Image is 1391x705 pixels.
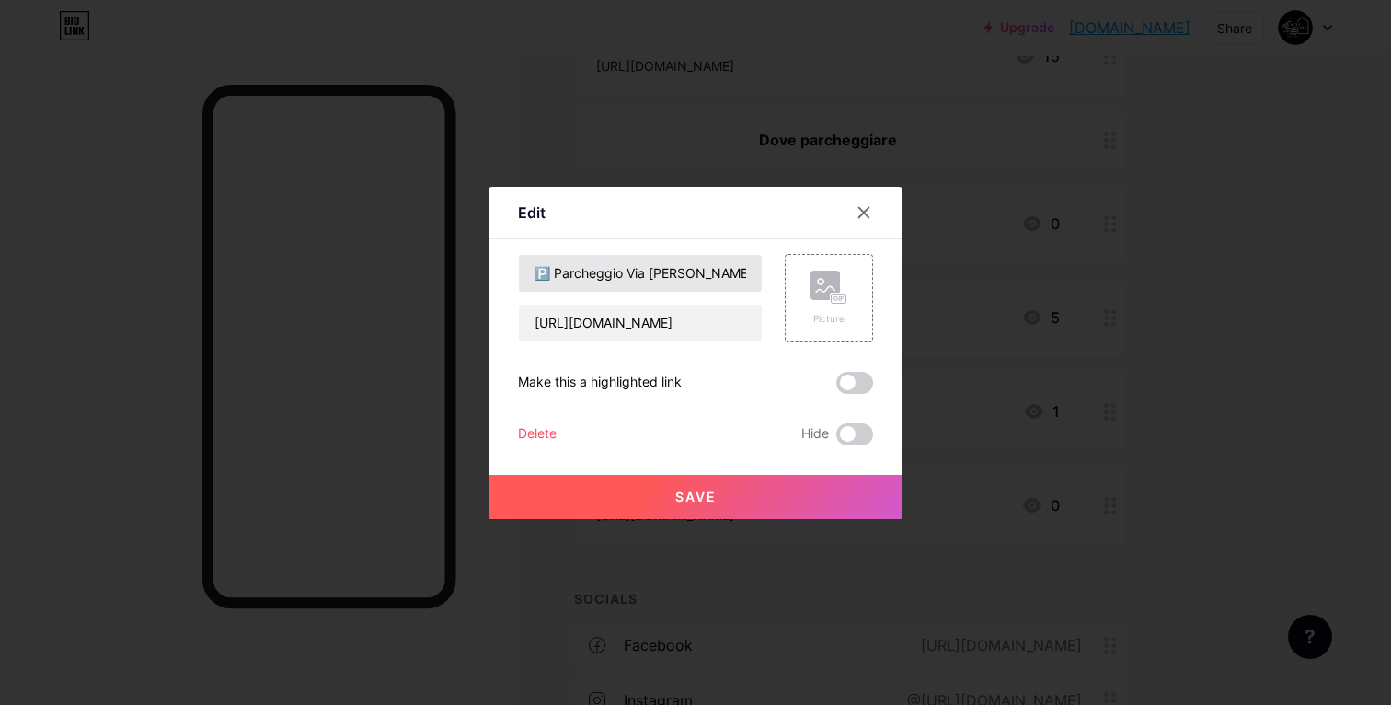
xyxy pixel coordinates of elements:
[810,312,847,326] div: Picture
[489,475,902,519] button: Save
[519,255,762,292] input: Title
[801,423,829,445] span: Hide
[519,305,762,341] input: URL
[518,423,557,445] div: Delete
[518,202,546,224] div: Edit
[675,489,717,504] span: Save
[518,372,682,394] div: Make this a highlighted link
